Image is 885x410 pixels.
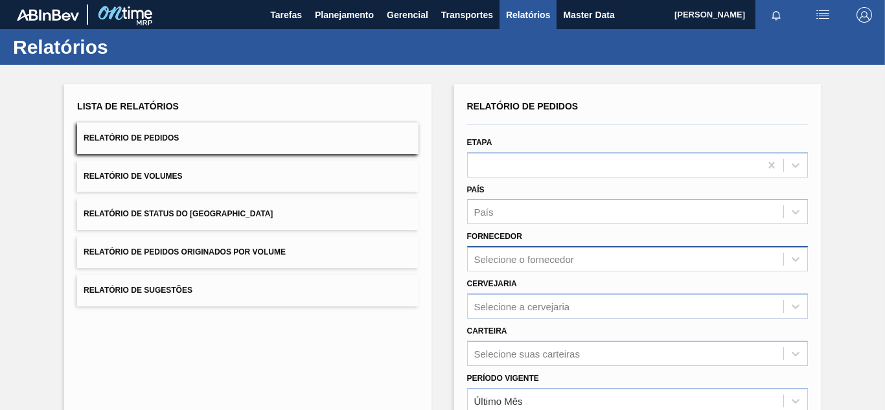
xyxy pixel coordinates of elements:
[474,254,574,265] div: Selecione o fornecedor
[856,7,872,23] img: Logout
[441,7,493,23] span: Transportes
[474,301,570,312] div: Selecione a cervejaria
[84,209,273,218] span: Relatório de Status do [GEOGRAPHIC_DATA]
[77,161,418,192] button: Relatório de Volumes
[77,236,418,268] button: Relatório de Pedidos Originados por Volume
[467,374,539,383] label: Período Vigente
[84,172,182,181] span: Relatório de Volumes
[467,185,485,194] label: País
[315,7,374,23] span: Planejamento
[467,232,522,241] label: Fornecedor
[506,7,550,23] span: Relatórios
[270,7,302,23] span: Tarefas
[467,279,517,288] label: Cervejaria
[815,7,831,23] img: userActions
[77,275,418,306] button: Relatório de Sugestões
[84,133,179,142] span: Relatório de Pedidos
[77,122,418,154] button: Relatório de Pedidos
[13,40,243,54] h1: Relatórios
[467,138,492,147] label: Etapa
[84,286,192,295] span: Relatório de Sugestões
[563,7,614,23] span: Master Data
[467,101,579,111] span: Relatório de Pedidos
[77,198,418,230] button: Relatório de Status do [GEOGRAPHIC_DATA]
[77,101,179,111] span: Lista de Relatórios
[474,207,494,218] div: País
[474,348,580,359] div: Selecione suas carteiras
[84,247,286,256] span: Relatório de Pedidos Originados por Volume
[387,7,428,23] span: Gerencial
[17,9,79,21] img: TNhmsLtSVTkK8tSr43FrP2fwEKptu5GPRR3wAAAABJRU5ErkJggg==
[755,6,797,24] button: Notificações
[474,395,523,406] div: Último Mês
[467,326,507,336] label: Carteira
